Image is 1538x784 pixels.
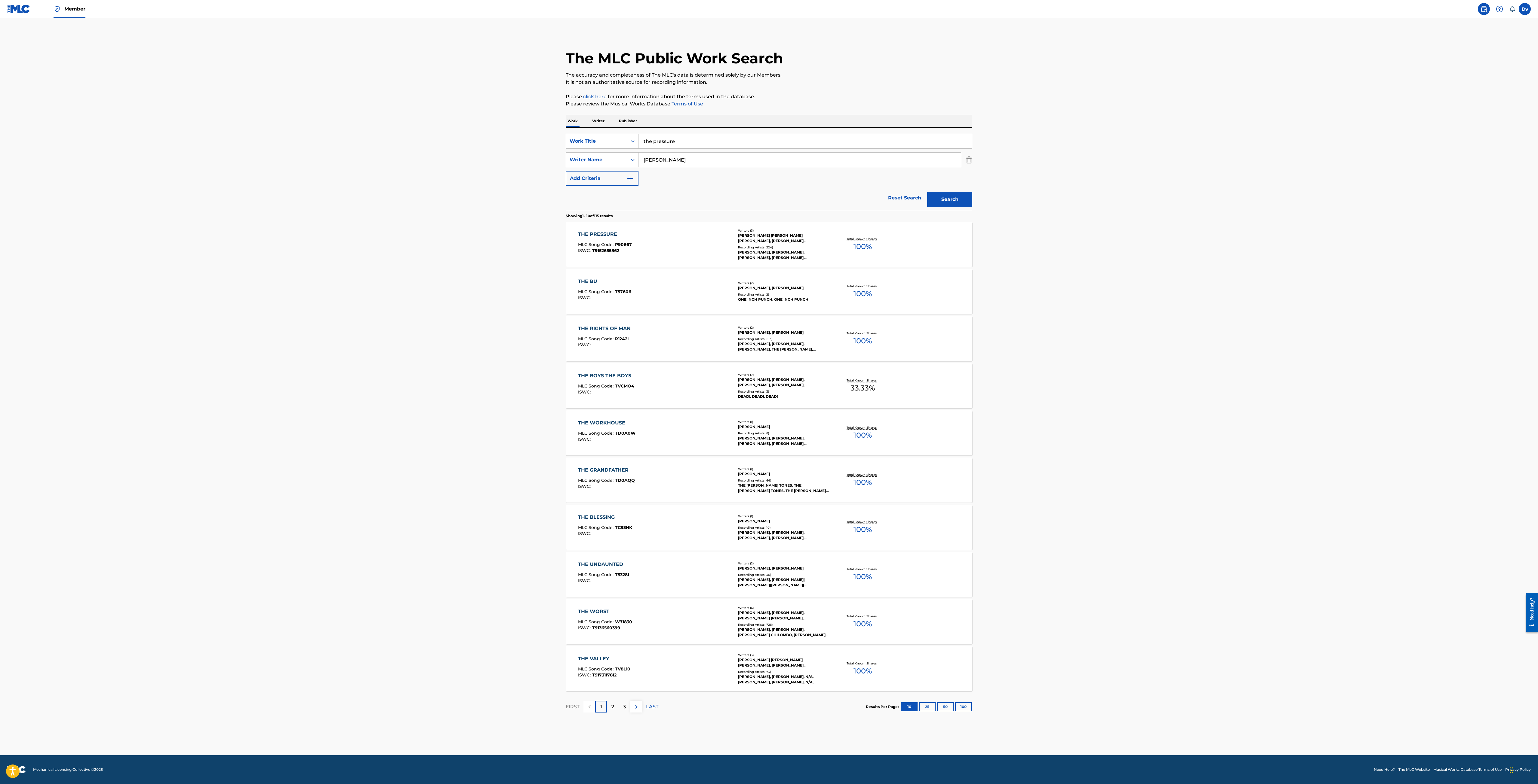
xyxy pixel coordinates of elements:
[847,567,879,571] p: Total Known Shares:
[854,618,872,629] span: 100 %
[738,325,829,330] div: Writers ( 2 )
[578,342,592,348] span: ISWC :
[578,278,631,285] div: THE BU
[615,430,635,436] span: TD0A0W
[738,285,829,291] div: [PERSON_NAME], [PERSON_NAME]
[578,325,634,332] div: THE RIGHTS OF MAN
[615,336,630,342] span: R1242L
[847,425,879,430] p: Total Known Shares:
[646,703,658,710] p: LAST
[570,156,624,163] div: Writer Name
[578,484,592,489] span: ISWC :
[738,561,829,566] div: Writers ( 2 )
[738,518,829,524] div: [PERSON_NAME]
[854,571,872,582] span: 100 %
[937,702,954,711] button: 50
[578,608,632,615] div: THE WORST
[854,666,872,676] span: 100 %
[54,5,61,13] img: Top Rightsholder
[578,514,632,521] div: THE BLESSING
[847,661,879,666] p: Total Known Shares:
[738,341,829,352] div: [PERSON_NAME], [PERSON_NAME], [PERSON_NAME], THE [PERSON_NAME], VARIOUS ARTISTS, [PERSON_NAME],[P...
[847,614,879,618] p: Total Known Shares:
[738,573,829,577] div: Recording Artists ( 30 )
[1519,3,1531,15] div: User Menu
[738,606,829,610] div: Writers ( 6 )
[738,431,829,436] div: Recording Artists ( 8 )
[566,79,972,86] p: It is not an authoritative source for recording information.
[615,289,631,294] span: T57606
[854,430,872,441] span: 100 %
[1480,5,1487,13] img: search
[578,231,632,238] div: THE PRESSURE
[738,627,829,638] div: [PERSON_NAME], [PERSON_NAME], [PERSON_NAME] CHILOMBO, [PERSON_NAME], [PERSON_NAME], [PERSON_NAME]
[927,192,972,207] button: Search
[851,383,875,394] span: 33.33 %
[566,646,972,691] a: THE VALLEYMLC Song Code:TV8L10ISWC:T9173117812Writers (3)[PERSON_NAME] [PERSON_NAME] [PERSON_NAME...
[738,233,829,244] div: [PERSON_NAME] [PERSON_NAME] [PERSON_NAME], [PERSON_NAME] [PERSON_NAME]
[738,394,829,399] div: DEAD!, DEAD!, DEAD!
[626,175,634,182] img: 9d2ae6d4665cec9f34b9.svg
[854,288,872,299] span: 100 %
[738,566,829,571] div: [PERSON_NAME], [PERSON_NAME]
[738,622,829,627] div: Recording Artists ( 726 )
[578,578,592,583] span: ISWC :
[738,420,829,424] div: Writers ( 1 )
[1521,588,1538,637] iframe: Resource Center
[738,471,829,477] div: [PERSON_NAME]
[578,419,635,427] div: THE WORKHOUSE
[64,5,85,12] span: Member
[578,242,615,247] span: MLC Song Code :
[566,552,972,597] a: THE UNDAUNTEDMLC Song Code:T53281ISWC:Writers (2)[PERSON_NAME], [PERSON_NAME]Recording Artists (3...
[738,657,829,668] div: [PERSON_NAME] [PERSON_NAME] [PERSON_NAME], [PERSON_NAME] [PERSON_NAME]
[7,766,26,773] img: logo
[955,702,972,711] button: 100
[633,703,640,710] img: right
[566,213,613,219] p: Showing 1 - 10 of 115 results
[847,378,879,383] p: Total Known Shares:
[578,336,615,342] span: MLC Song Code :
[847,473,879,477] p: Total Known Shares:
[578,389,592,395] span: ISWC :
[33,767,103,772] span: Mechanical Licensing Collective © 2025
[578,572,615,577] span: MLC Song Code :
[738,577,829,588] div: [PERSON_NAME], [PERSON_NAME]|[PERSON_NAME]|[PERSON_NAME]|[PERSON_NAME], [PERSON_NAME], [PERSON_NA...
[738,228,829,233] div: Writers ( 3 )
[566,49,783,67] h1: The MLC Public Work Search
[854,524,872,535] span: 100 %
[615,242,632,247] span: P90667
[738,292,829,297] div: Recording Artists ( 2 )
[847,331,879,336] p: Total Known Shares:
[566,703,580,710] p: FIRST
[1374,767,1395,772] a: Need Help?
[1433,767,1502,772] a: Musical Works Database Terms of Use
[611,703,614,710] p: 2
[738,467,829,471] div: Writers ( 1 )
[578,666,615,672] span: MLC Song Code :
[854,241,872,252] span: 100 %
[854,477,872,488] span: 100 %
[738,330,829,335] div: [PERSON_NAME], [PERSON_NAME]
[738,525,829,530] div: Recording Artists ( 10 )
[615,619,632,624] span: W71830
[738,436,829,446] div: [PERSON_NAME], [PERSON_NAME], [PERSON_NAME], [PERSON_NAME], [PERSON_NAME]
[1398,767,1430,772] a: The MLC Website
[615,666,630,672] span: TV8L10
[623,703,626,710] p: 3
[738,372,829,377] div: Writers ( 7 )
[1508,755,1538,784] div: Chatwidget
[738,530,829,541] div: [PERSON_NAME], [PERSON_NAME], [PERSON_NAME], [PERSON_NAME], [PERSON_NAME]
[566,457,972,503] a: THE GRANDFATHERMLC Song Code:TD0AQQISWC:Writers (1)[PERSON_NAME]Recording Artists (64)THE [PERSON...
[966,152,972,167] img: Delete Criterion
[566,599,972,644] a: THE WORSTMLC Song Code:W71830ISWC:T9136560399Writers (6)[PERSON_NAME], [PERSON_NAME], [PERSON_NAM...
[738,297,829,302] div: ONE INCH PUNCH, ONE INCH PUNCH
[600,703,602,710] p: 1
[738,281,829,285] div: Writers ( 2 )
[578,248,592,253] span: ISWC :
[738,245,829,250] div: Recording Artists ( 224 )
[738,610,829,621] div: [PERSON_NAME], [PERSON_NAME], [PERSON_NAME] [PERSON_NAME], [PERSON_NAME], [PERSON_NAME], [PERSON_...
[615,383,634,389] span: TVCMO4
[615,525,632,530] span: TC93HK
